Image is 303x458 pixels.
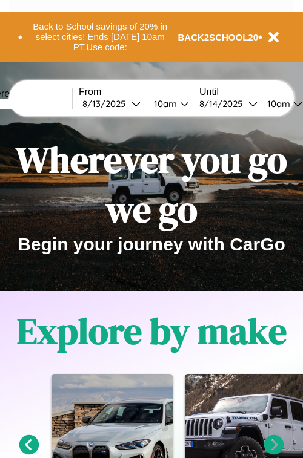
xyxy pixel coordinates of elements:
label: From [79,87,193,97]
h1: Explore by make [17,306,287,356]
div: 8 / 13 / 2025 [82,98,132,110]
div: 10am [148,98,180,110]
button: 10am [144,97,193,110]
div: 8 / 14 / 2025 [199,98,248,110]
b: BACK2SCHOOL20 [178,32,259,42]
button: Back to School savings of 20% in select cities! Ends [DATE] 10am PT.Use code: [22,18,178,56]
div: 10am [261,98,293,110]
button: 8/13/2025 [79,97,144,110]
